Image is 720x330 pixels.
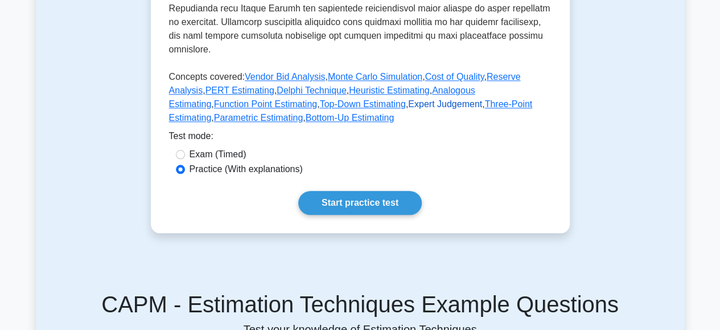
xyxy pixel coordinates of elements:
[306,113,394,123] a: Bottom-Up Estimating
[245,72,325,82] a: Vendor Bid Analysis
[169,99,533,123] a: Three-Point Estimating
[190,148,246,161] label: Exam (Timed)
[169,70,552,129] p: Concepts covered: , , , , , , , , , , , , ,
[277,85,346,95] a: Delphi Technique
[214,113,303,123] a: Parametric Estimating
[169,72,521,95] a: Reserve Analysis
[425,72,484,82] a: Cost of Quality
[205,85,274,95] a: PERT Estimating
[169,129,552,148] div: Test mode:
[328,72,422,82] a: Monte Carlo Simulation
[214,99,317,109] a: Function Point Estimating
[408,99,482,109] a: Expert Judgement
[349,85,429,95] a: Heuristic Estimating
[190,162,303,176] label: Practice (With explanations)
[298,191,422,215] a: Start practice test
[320,99,406,109] a: Top-Down Estimating
[50,291,671,318] h5: CAPM - Estimation Techniques Example Questions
